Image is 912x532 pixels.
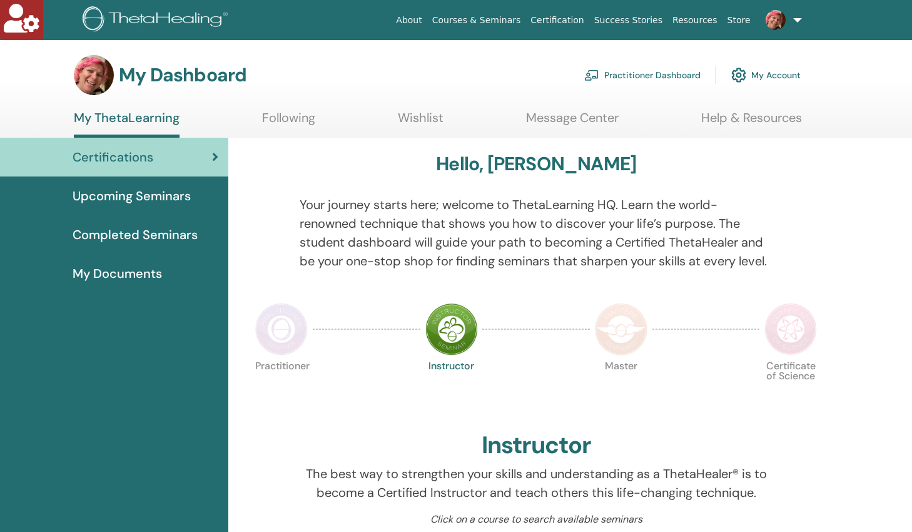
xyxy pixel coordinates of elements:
[584,69,599,81] img: chalkboard-teacher.svg
[482,431,591,460] h2: Instructor
[391,9,427,32] a: About
[73,148,153,166] span: Certifications
[584,61,701,89] a: Practitioner Dashboard
[73,264,162,283] span: My Documents
[425,303,478,356] img: Instructor
[83,6,232,34] img: logo.png
[764,361,817,414] p: Certificate of Science
[300,512,773,527] p: Click on a course to search available seminars
[595,361,647,414] p: Master
[701,110,802,135] a: Help & Resources
[764,303,817,356] img: Certificate of Science
[425,361,478,414] p: Instructor
[766,10,786,30] img: default.jpg
[119,64,246,86] h3: My Dashboard
[300,464,773,502] p: The best way to strengthen your skills and understanding as a ThetaHealer® is to become a Certifi...
[731,61,801,89] a: My Account
[398,110,443,135] a: Wishlist
[300,195,773,270] p: Your journey starts here; welcome to ThetaLearning HQ. Learn the world-renowned technique that sh...
[595,303,647,356] img: Master
[731,64,746,86] img: cog.svg
[255,303,308,356] img: Practitioner
[589,9,667,32] a: Success Stories
[526,110,619,135] a: Message Center
[436,153,636,175] h3: Hello, [PERSON_NAME]
[427,9,526,32] a: Courses & Seminars
[73,187,191,205] span: Upcoming Seminars
[255,361,308,414] p: Practitioner
[525,9,589,32] a: Certification
[73,225,198,244] span: Completed Seminars
[74,55,114,95] img: default.jpg
[262,110,315,135] a: Following
[722,9,756,32] a: Store
[667,9,722,32] a: Resources
[74,110,180,138] a: My ThetaLearning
